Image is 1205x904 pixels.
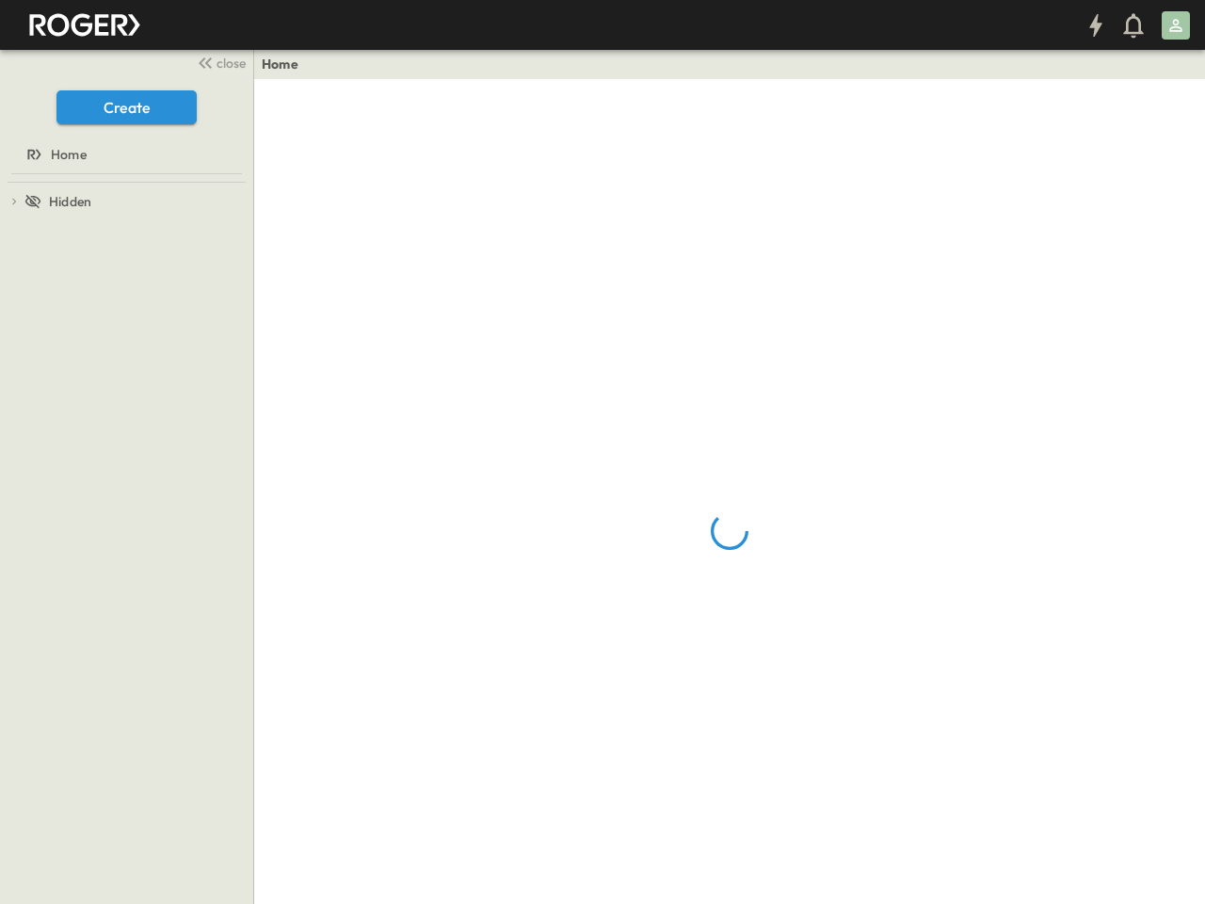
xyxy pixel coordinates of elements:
button: close [189,49,249,75]
span: Home [51,145,87,164]
span: close [217,54,246,73]
a: Home [4,141,246,168]
span: Hidden [49,192,91,211]
nav: breadcrumbs [262,55,310,73]
button: Create [56,90,197,124]
a: Home [262,55,298,73]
